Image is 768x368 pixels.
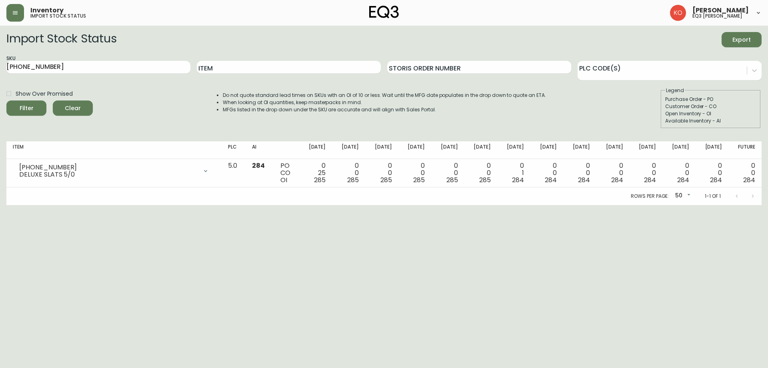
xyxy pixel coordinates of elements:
p: Rows per page: [631,193,669,200]
li: Do not quote standard lead times on SKUs with an OI of 10 or less. Wait until the MFG date popula... [223,92,546,99]
th: PLC [222,141,246,159]
div: Purchase Order - PO [665,96,756,103]
div: PO CO [280,162,293,184]
div: 0 0 [338,162,359,184]
img: logo [369,6,399,18]
div: 0 0 [537,162,557,184]
div: 0 0 [438,162,458,184]
span: [PERSON_NAME] [692,7,749,14]
span: 285 [446,175,458,185]
div: 0 1 [504,162,524,184]
div: Open Inventory - OI [665,110,756,117]
button: Clear [53,101,93,116]
span: 284 [644,175,656,185]
th: [DATE] [299,141,332,159]
div: 50 [672,189,692,203]
th: AI [246,141,274,159]
span: OI [280,175,287,185]
div: 0 0 [570,162,590,184]
span: 284 [512,175,524,185]
th: Item [6,141,222,159]
legend: Legend [665,87,685,94]
span: 285 [413,175,425,185]
span: 284 [743,175,755,185]
th: [DATE] [596,141,630,159]
th: [DATE] [332,141,365,159]
div: Available Inventory - AI [665,117,756,125]
th: [DATE] [431,141,464,159]
th: [DATE] [365,141,398,159]
div: 0 0 [471,162,491,184]
div: 0 0 [404,162,425,184]
span: 284 [252,161,265,170]
div: 0 0 [372,162,392,184]
div: Customer Order - CO [665,103,756,110]
div: 0 0 [735,162,755,184]
span: 284 [578,175,590,185]
p: 1-1 of 1 [705,193,721,200]
li: MFGs listed in the drop down under the SKU are accurate and will align with Sales Portal. [223,106,546,113]
img: 9beb5e5239b23ed26e0d832b1b8f6f2a [670,5,686,21]
button: Export [722,32,762,47]
div: [PHONE_NUMBER]DELUXE SLATS 5/0 [13,162,215,180]
h5: import stock status [30,14,86,18]
span: 285 [479,175,491,185]
li: When looking at OI quantities, keep masterpacks in mind. [223,99,546,106]
div: 0 0 [702,162,722,184]
span: 284 [710,175,722,185]
div: 0 0 [603,162,623,184]
div: [PHONE_NUMBER] [19,164,198,171]
span: 284 [545,175,557,185]
th: [DATE] [563,141,596,159]
span: Show Over Promised [16,90,73,98]
span: 284 [677,175,689,185]
h2: Import Stock Status [6,32,116,47]
th: [DATE] [630,141,663,159]
span: Export [728,35,755,45]
th: [DATE] [464,141,498,159]
div: Filter [20,103,34,113]
th: [DATE] [662,141,696,159]
span: Inventory [30,7,64,14]
th: [DATE] [696,141,729,159]
span: Clear [59,103,86,113]
div: 0 25 [306,162,326,184]
span: 285 [347,175,359,185]
th: [DATE] [530,141,564,159]
th: [DATE] [497,141,530,159]
span: 285 [380,175,392,185]
h5: eq3 [PERSON_NAME] [692,14,742,18]
td: 5.0 [222,159,246,187]
span: 285 [314,175,326,185]
th: Future [728,141,762,159]
div: 0 0 [669,162,689,184]
th: [DATE] [398,141,431,159]
button: Filter [6,101,46,116]
div: DELUXE SLATS 5/0 [19,171,198,178]
span: 284 [611,175,623,185]
div: 0 0 [636,162,656,184]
